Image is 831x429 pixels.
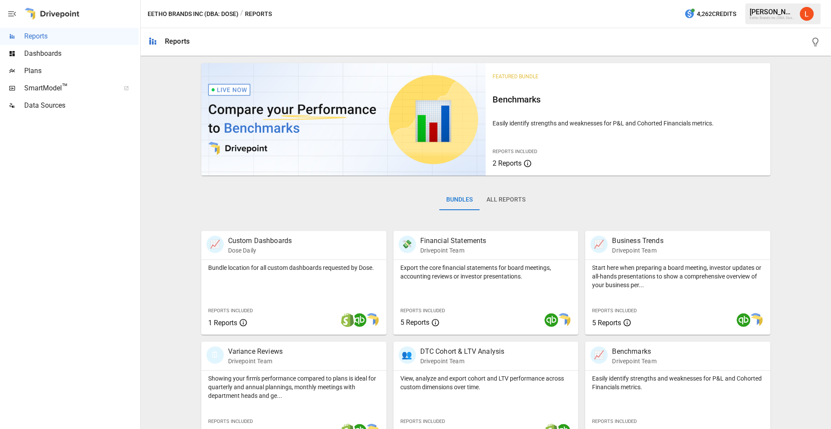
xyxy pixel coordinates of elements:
[681,6,740,22] button: 4,262Credits
[400,308,445,314] span: Reports Included
[590,236,608,253] div: 📈
[592,263,763,289] p: Start here when preparing a board meeting, investor updates or all-hands presentations to show a ...
[148,9,238,19] button: Eetho Brands Inc (DBA: Dose)
[480,189,532,210] button: All Reports
[206,346,224,364] div: 🗓
[228,346,283,357] p: Variance Reviews
[208,319,237,327] span: 1 Reports
[592,308,637,314] span: Reports Included
[228,246,292,255] p: Dose Daily
[420,357,505,365] p: Drivepoint Team
[557,313,570,327] img: smart model
[592,319,621,327] span: 5 Reports
[400,374,572,391] p: View, analyze and export cohort and LTV performance across custom dimensions over time.
[24,83,114,93] span: SmartModel
[400,263,572,281] p: Export the core financial statements for board meetings, accounting reviews or investor presentat...
[749,313,763,327] img: smart model
[400,419,445,424] span: Reports Included
[612,236,663,246] p: Business Trends
[800,7,814,21] img: Leslie Denton
[697,9,736,19] span: 4,262 Credits
[420,236,486,246] p: Financial Statements
[400,318,429,327] span: 5 Reports
[240,9,243,19] div: /
[493,149,537,154] span: Reports Included
[750,16,795,20] div: Eetho Brands Inc (DBA: Dose)
[493,159,522,167] span: 2 Reports
[592,419,637,424] span: Reports Included
[228,236,292,246] p: Custom Dashboards
[24,31,138,42] span: Reports
[62,82,68,93] span: ™
[612,357,656,365] p: Drivepoint Team
[399,346,416,364] div: 👥
[206,236,224,253] div: 📈
[228,357,283,365] p: Drivepoint Team
[590,346,608,364] div: 📈
[208,263,380,272] p: Bundle location for all custom dashboards requested by Dose.
[737,313,750,327] img: quickbooks
[208,419,253,424] span: Reports Included
[493,93,763,106] h6: Benchmarks
[750,8,795,16] div: [PERSON_NAME]
[420,346,505,357] p: DTC Cohort & LTV Analysis
[24,48,138,59] span: Dashboards
[208,308,253,314] span: Reports Included
[544,313,558,327] img: quickbooks
[420,246,486,255] p: Drivepoint Team
[795,2,819,26] button: Leslie Denton
[24,100,138,111] span: Data Sources
[439,189,480,210] button: Bundles
[201,63,486,176] img: video thumbnail
[399,236,416,253] div: 💸
[165,37,190,45] div: Reports
[365,313,379,327] img: smart model
[493,119,763,128] p: Easily identify strengths and weaknesses for P&L and Cohorted Financials metrics.
[208,374,380,400] p: Showing your firm's performance compared to plans is ideal for quarterly and annual plannings, mo...
[592,374,763,391] p: Easily identify strengths and weaknesses for P&L and Cohorted Financials metrics.
[612,246,663,255] p: Drivepoint Team
[24,66,138,76] span: Plans
[353,313,367,327] img: quickbooks
[341,313,354,327] img: shopify
[493,74,538,80] span: Featured Bundle
[612,346,656,357] p: Benchmarks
